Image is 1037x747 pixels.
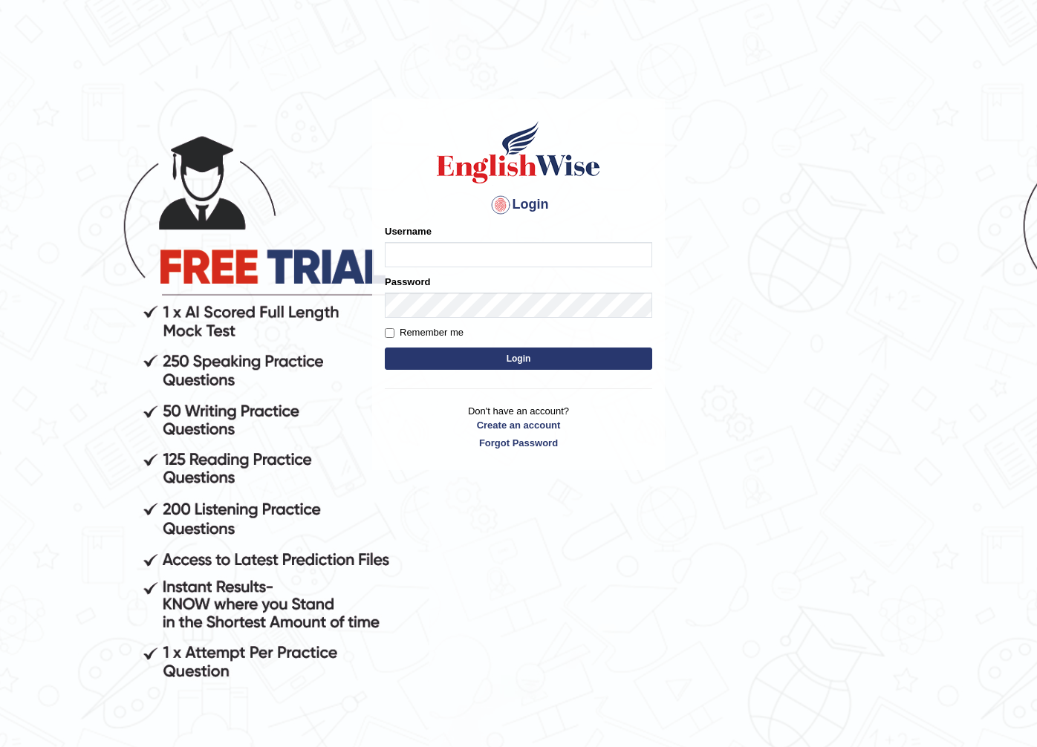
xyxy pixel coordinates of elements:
h4: Login [385,193,652,217]
a: Forgot Password [385,436,652,450]
img: Logo of English Wise sign in for intelligent practice with AI [434,119,603,186]
p: Don't have an account? [385,404,652,450]
button: Login [385,348,652,370]
label: Username [385,224,432,238]
label: Password [385,275,430,289]
label: Remember me [385,325,464,340]
input: Remember me [385,328,394,338]
a: Create an account [385,418,652,432]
